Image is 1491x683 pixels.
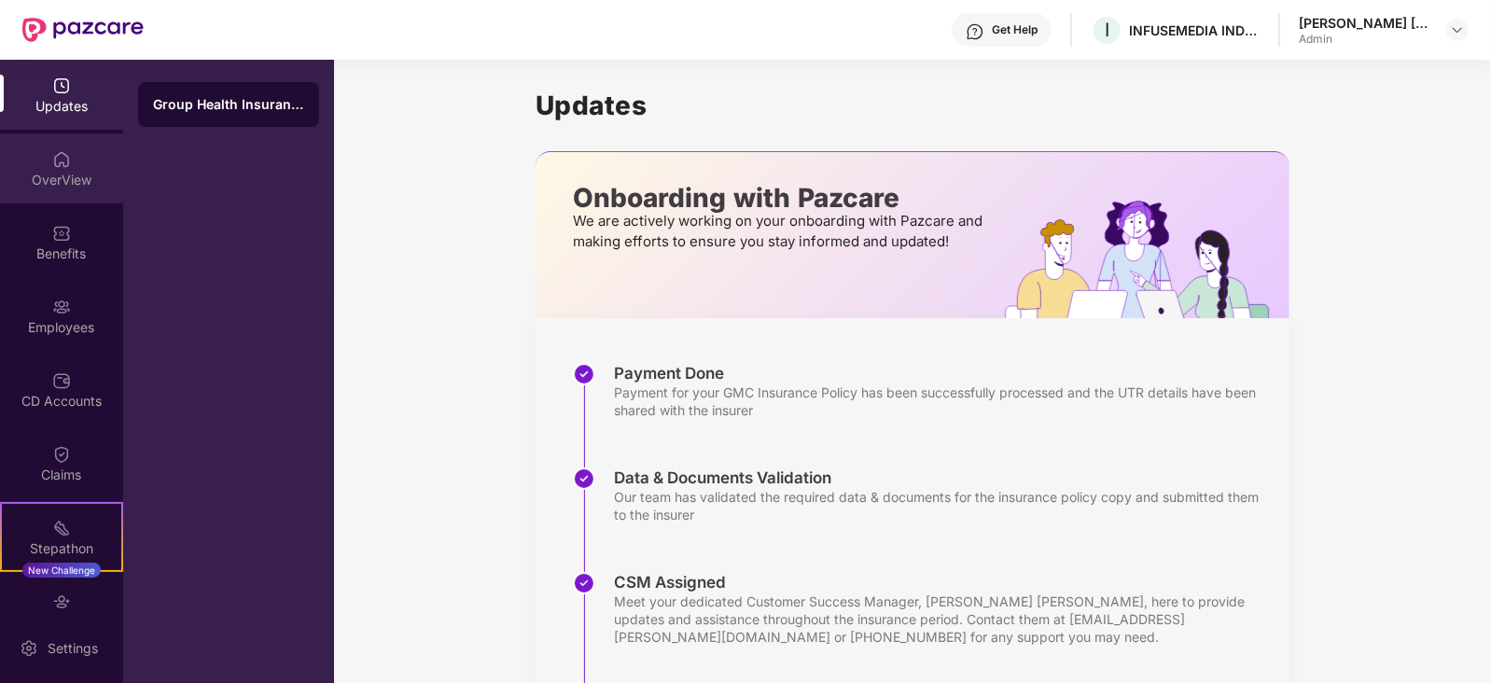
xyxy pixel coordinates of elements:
[573,572,595,594] img: svg+xml;base64,PHN2ZyBpZD0iU3RlcC1Eb25lLTMyeDMyIiB4bWxucz0iaHR0cDovL3d3dy53My5vcmcvMjAwMC9zdmciIH...
[1299,14,1429,32] div: [PERSON_NAME] [PERSON_NAME]
[614,488,1271,523] div: Our team has validated the required data & documents for the insurance policy copy and submitted ...
[153,95,304,114] div: Group Health Insurance
[573,189,988,206] p: Onboarding with Pazcare
[573,467,595,490] img: svg+xml;base64,PHN2ZyBpZD0iU3RlcC1Eb25lLTMyeDMyIiB4bWxucz0iaHR0cDovL3d3dy53My5vcmcvMjAwMC9zdmciIH...
[614,467,1271,488] div: Data & Documents Validation
[52,224,71,243] img: svg+xml;base64,PHN2ZyBpZD0iQmVuZWZpdHMiIHhtbG5zPSJodHRwOi8vd3d3LnczLm9yZy8yMDAwL3N2ZyIgd2lkdGg9Ij...
[573,211,988,252] p: We are actively working on your onboarding with Pazcare and making efforts to ensure you stay inf...
[1129,21,1260,39] div: INFUSEMEDIA INDIA PRIVATE LIMITED
[20,639,38,658] img: svg+xml;base64,PHN2ZyBpZD0iU2V0dGluZy0yMHgyMCIgeG1sbnM9Imh0dHA6Ly93d3cudzMub3JnLzIwMDAvc3ZnIiB3aW...
[22,18,144,42] img: New Pazcare Logo
[966,22,984,41] img: svg+xml;base64,PHN2ZyBpZD0iSGVscC0zMngzMiIgeG1sbnM9Imh0dHA6Ly93d3cudzMub3JnLzIwMDAvc3ZnIiB3aWR0aD...
[52,77,71,95] img: svg+xml;base64,PHN2ZyBpZD0iVXBkYXRlZCIgeG1sbnM9Imh0dHA6Ly93d3cudzMub3JnLzIwMDAvc3ZnIiB3aWR0aD0iMj...
[42,639,104,658] div: Settings
[1450,22,1465,37] img: svg+xml;base64,PHN2ZyBpZD0iRHJvcGRvd24tMzJ4MzIiIHhtbG5zPSJodHRwOi8vd3d3LnczLm9yZy8yMDAwL3N2ZyIgd2...
[614,572,1271,592] div: CSM Assigned
[2,539,121,558] div: Stepathon
[52,445,71,464] img: svg+xml;base64,PHN2ZyBpZD0iQ2xhaW0iIHhtbG5zPSJodHRwOi8vd3d3LnczLm9yZy8yMDAwL3N2ZyIgd2lkdGg9IjIwIi...
[992,22,1038,37] div: Get Help
[614,592,1271,646] div: Meet your dedicated Customer Success Manager, [PERSON_NAME] [PERSON_NAME], here to provide update...
[52,150,71,169] img: svg+xml;base64,PHN2ZyBpZD0iSG9tZSIgeG1sbnM9Imh0dHA6Ly93d3cudzMub3JnLzIwMDAvc3ZnIiB3aWR0aD0iMjAiIG...
[52,519,71,537] img: svg+xml;base64,PHN2ZyB4bWxucz0iaHR0cDovL3d3dy53My5vcmcvMjAwMC9zdmciIHdpZHRoPSIyMSIgaGVpZ2h0PSIyMC...
[52,371,71,390] img: svg+xml;base64,PHN2ZyBpZD0iQ0RfQWNjb3VudHMiIGRhdGEtbmFtZT0iQ0QgQWNjb3VudHMiIHhtbG5zPSJodHRwOi8vd3...
[52,298,71,316] img: svg+xml;base64,PHN2ZyBpZD0iRW1wbG95ZWVzIiB4bWxucz0iaHR0cDovL3d3dy53My5vcmcvMjAwMC9zdmciIHdpZHRoPS...
[614,383,1271,419] div: Payment for your GMC Insurance Policy has been successfully processed and the UTR details have be...
[573,363,595,385] img: svg+xml;base64,PHN2ZyBpZD0iU3RlcC1Eb25lLTMyeDMyIiB4bWxucz0iaHR0cDovL3d3dy53My5vcmcvMjAwMC9zdmciIH...
[1105,19,1109,41] span: I
[22,563,101,578] div: New Challenge
[614,363,1271,383] div: Payment Done
[1299,32,1429,47] div: Admin
[52,592,71,611] img: svg+xml;base64,PHN2ZyBpZD0iRW5kb3JzZW1lbnRzIiB4bWxucz0iaHR0cDovL3d3dy53My5vcmcvMjAwMC9zdmciIHdpZH...
[536,90,1289,121] h1: Updates
[1005,201,1289,318] img: hrOnboarding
